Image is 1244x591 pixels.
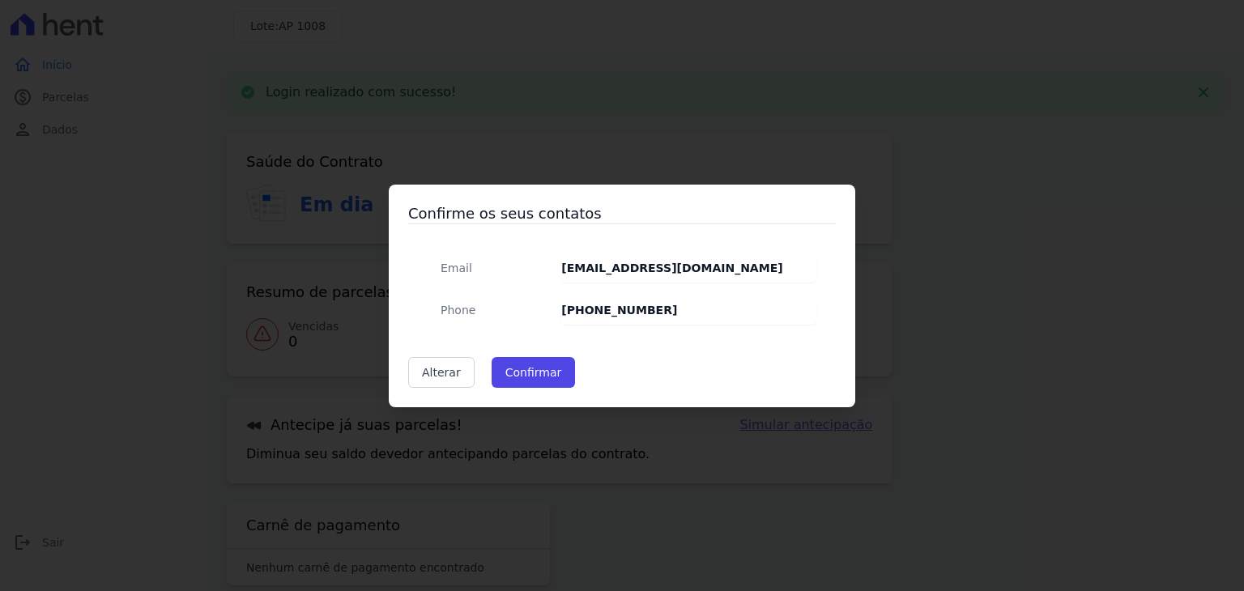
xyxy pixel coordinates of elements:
[408,357,475,388] a: Alterar
[408,204,836,223] h3: Confirme os seus contatos
[492,357,576,388] button: Confirmar
[561,304,677,317] strong: [PHONE_NUMBER]
[441,261,472,274] span: translation missing: pt-BR.public.contracts.modal.confirmation.email
[561,261,782,274] strong: [EMAIL_ADDRESS][DOMAIN_NAME]
[441,304,475,317] span: translation missing: pt-BR.public.contracts.modal.confirmation.phone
